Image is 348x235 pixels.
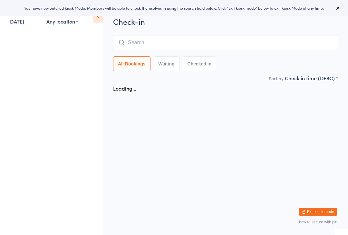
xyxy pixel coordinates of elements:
[269,75,284,82] label: Sort by
[113,85,136,92] div: Loading...
[285,74,338,82] div: Check in time (DESC)
[299,220,337,224] button: how to secure with pin
[113,35,338,50] input: Search
[299,208,337,216] button: Exit kiosk mode
[154,56,179,71] button: Waiting
[8,18,24,25] a: [DATE]
[10,5,338,11] div: You have now entered Kiosk Mode. Members will be able to check themselves in using the search fie...
[46,18,78,25] div: Any location
[113,16,338,27] h2: Check-in
[183,56,217,71] button: Checked in
[113,56,150,71] button: All Bookings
